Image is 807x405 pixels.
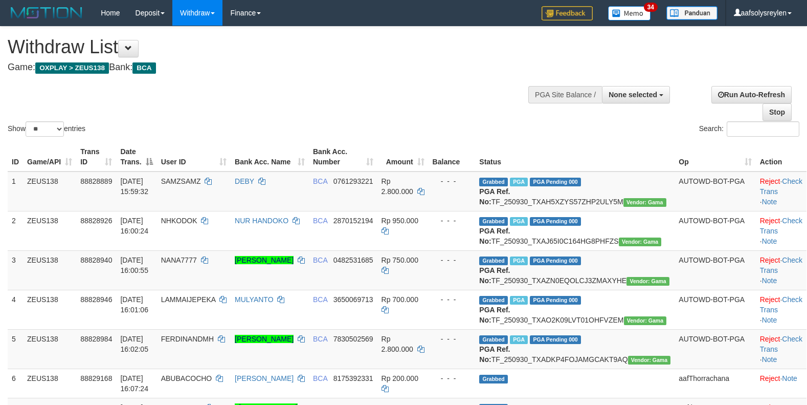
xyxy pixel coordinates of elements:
[120,335,148,353] span: [DATE] 16:02:05
[8,211,23,250] td: 2
[23,290,76,329] td: ZEUS138
[475,329,675,369] td: TF_250930_TXADKP4FOJAMGCAKT9AQ
[8,172,23,211] td: 1
[624,316,667,325] span: Vendor URL: https://trx31.1velocity.biz
[675,250,755,290] td: AUTOWD-BOT-PGA
[756,290,806,329] td: · ·
[760,295,780,304] a: Reject
[161,256,197,264] span: NANA7777
[479,296,508,305] span: Grabbed
[23,369,76,398] td: ZEUS138
[433,176,472,186] div: - - -
[333,374,373,382] span: Copy 8175392331 to clipboard
[161,177,201,185] span: SAMZSAMZ
[235,217,288,225] a: NUR HANDOKO
[675,172,755,211] td: AUTOWD-BOT-PGA
[510,217,528,226] span: Marked by aafsolysreylen
[23,142,76,172] th: Game/API: activate to sort column ascending
[23,211,76,250] td: ZEUS138
[313,177,327,185] span: BCA
[608,6,651,20] img: Button%20Memo.svg
[530,296,581,305] span: PGA Pending
[479,178,508,186] span: Grabbed
[333,335,373,343] span: Copy 7830502569 to clipboard
[23,250,76,290] td: ZEUS138
[433,294,472,305] div: - - -
[675,211,755,250] td: AUTOWD-BOT-PGA
[382,217,418,225] span: Rp 950.000
[675,369,755,398] td: aafThorrachana
[429,142,476,172] th: Balance
[80,295,112,304] span: 88828946
[382,374,418,382] span: Rp 200.000
[120,177,148,196] span: [DATE] 15:59:32
[161,295,216,304] span: LAMMAIJEPEKA
[8,329,23,369] td: 5
[120,256,148,274] span: [DATE] 16:00:55
[80,335,112,343] span: 88828984
[132,62,155,74] span: BCA
[161,374,212,382] span: ABUBACOCHO
[161,335,214,343] span: FERDINANDMH
[762,316,777,324] a: Note
[760,374,780,382] a: Reject
[479,375,508,383] span: Grabbed
[235,335,294,343] a: [PERSON_NAME]
[333,295,373,304] span: Copy 3650069713 to clipboard
[313,295,327,304] span: BCA
[510,178,528,186] span: Marked by aafsolysreylen
[8,142,23,172] th: ID
[699,121,799,137] label: Search:
[760,217,802,235] a: Check Trans
[333,217,373,225] span: Copy 2870152194 to clipboard
[433,373,472,383] div: - - -
[23,172,76,211] td: ZEUS138
[479,345,510,364] b: PGA Ref. No:
[475,142,675,172] th: Status
[475,172,675,211] td: TF_250930_TXAH5XZYS57ZHP2ULY5M
[479,306,510,324] b: PGA Ref. No:
[756,369,806,398] td: ·
[619,238,662,246] span: Vendor URL: https://trx31.1velocity.biz
[762,237,777,245] a: Note
[479,257,508,265] span: Grabbed
[433,255,472,265] div: - - -
[235,177,254,185] a: DEBY
[602,86,670,103] button: None selected
[377,142,429,172] th: Amount: activate to sort column ascending
[235,295,273,304] a: MULYANTO
[530,257,581,265] span: PGA Pending
[675,142,755,172] th: Op: activate to sort column ascending
[313,335,327,343] span: BCA
[510,335,528,344] span: Marked by aafsolysreylen
[161,217,197,225] span: NHKODOK
[756,329,806,369] td: · ·
[382,177,413,196] span: Rp 2.800.000
[542,6,593,20] img: Feedback.jpg
[644,3,658,12] span: 34
[711,86,792,103] a: Run Auto-Refresh
[762,276,777,285] a: Note
[80,217,112,225] span: 88828926
[763,103,792,121] a: Stop
[760,217,780,225] a: Reject
[333,177,373,185] span: Copy 0761293221 to clipboard
[475,250,675,290] td: TF_250930_TXAZN0EQOLCJ3ZMAXYHE
[760,335,802,353] a: Check Trans
[623,198,666,207] span: Vendor URL: https://trx31.1velocity.biz
[120,295,148,314] span: [DATE] 16:01:06
[231,142,309,172] th: Bank Acc. Name: activate to sort column ascending
[675,290,755,329] td: AUTOWD-BOT-PGA
[433,334,472,344] div: - - -
[80,256,112,264] span: 88828940
[510,257,528,265] span: Marked by aafsolysreylen
[382,256,418,264] span: Rp 750.000
[116,142,156,172] th: Date Trans.: activate to sort column descending
[479,266,510,285] b: PGA Ref. No:
[26,121,64,137] select: Showentries
[313,256,327,264] span: BCA
[382,335,413,353] span: Rp 2.800.000
[762,198,777,206] a: Note
[756,250,806,290] td: · ·
[8,369,23,398] td: 6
